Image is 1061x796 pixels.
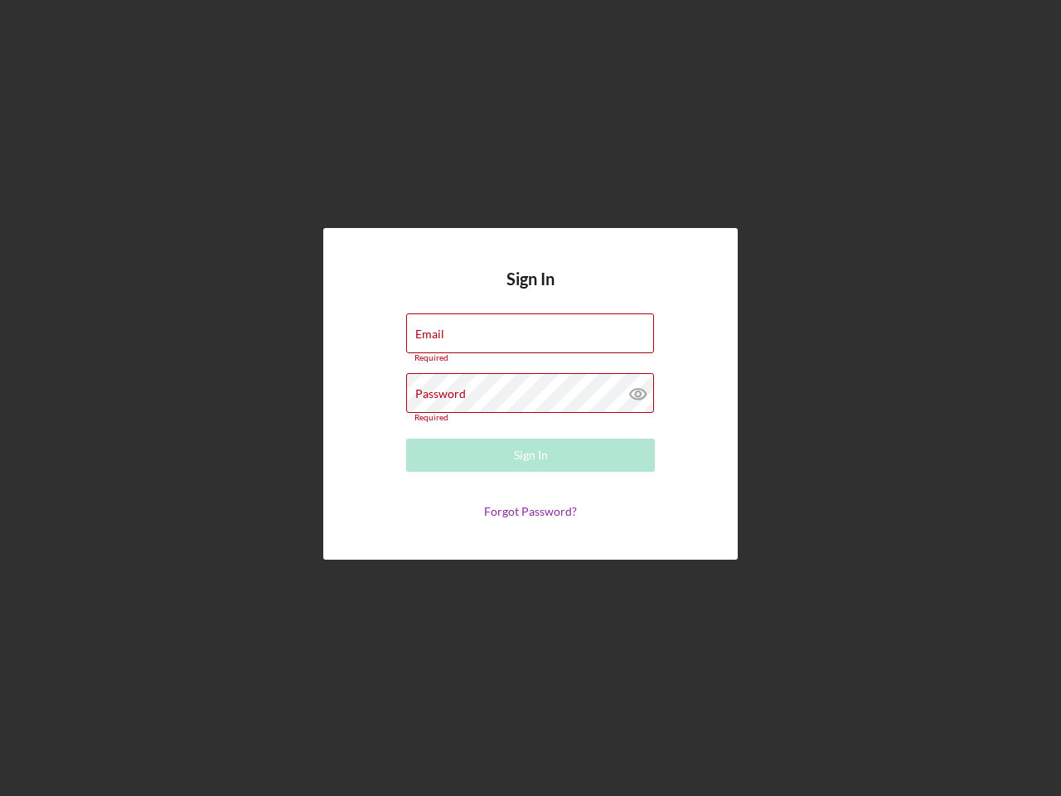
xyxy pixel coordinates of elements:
[415,387,466,400] label: Password
[406,439,655,472] button: Sign In
[406,353,655,363] div: Required
[406,413,655,423] div: Required
[506,269,555,313] h4: Sign In
[415,328,444,341] label: Email
[484,504,577,518] a: Forgot Password?
[514,439,548,472] div: Sign In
